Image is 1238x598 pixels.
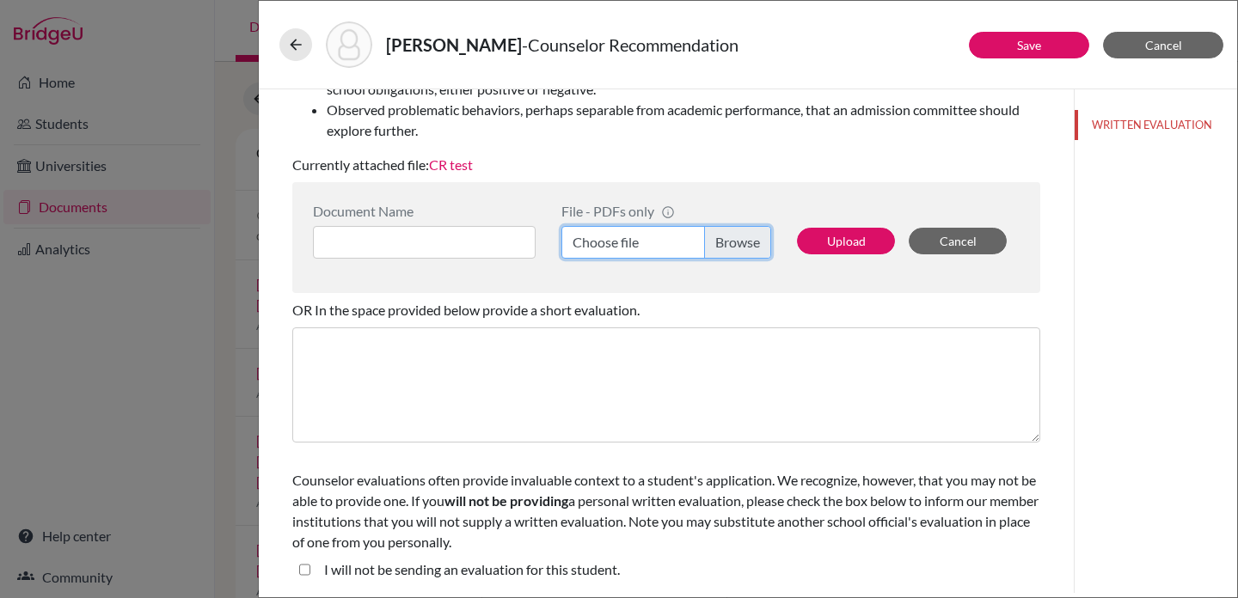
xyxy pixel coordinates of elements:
div: File - PDFs only [561,203,771,219]
span: OR In the space provided below provide a short evaluation. [292,302,640,318]
a: CR test [429,156,473,173]
strong: [PERSON_NAME] [386,34,522,55]
label: I will not be sending an evaluation for this student. [324,559,620,580]
b: will not be providing [444,492,568,509]
label: Choose file [561,226,771,259]
li: Observed problematic behaviors, perhaps separable from academic performance, that an admission co... [327,100,1040,141]
button: Upload [797,228,895,254]
button: WRITTEN EVALUATION [1075,110,1237,140]
span: info [661,205,675,219]
div: Document Name [313,203,536,219]
span: - Counselor Recommendation [522,34,739,55]
span: Counselor evaluations often provide invaluable context to a student's application. We recognize, ... [292,472,1039,550]
button: Cancel [909,228,1007,254]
